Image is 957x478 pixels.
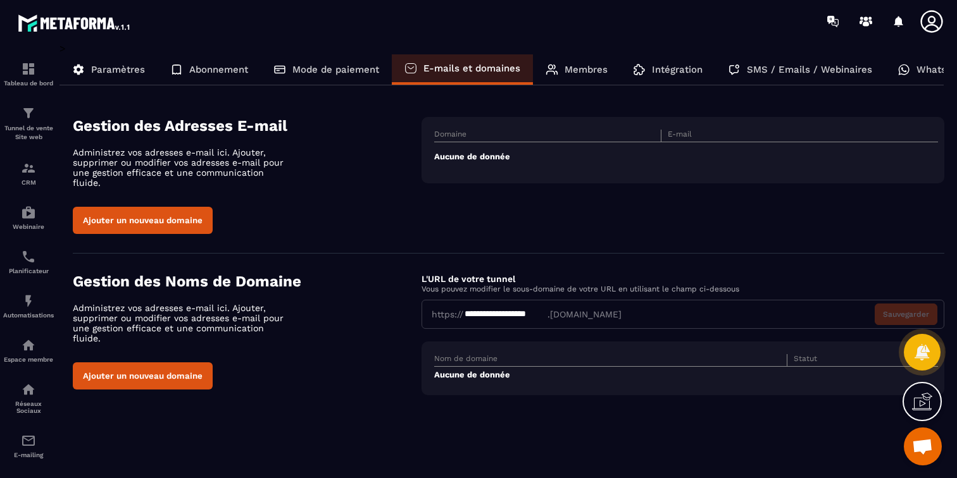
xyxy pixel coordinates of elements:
a: schedulerschedulerPlanificateur [3,240,54,284]
p: Administrez vos adresses e-mail ici. Ajouter, supprimer ou modifier vos adresses e-mail pour une ... [73,147,294,188]
p: Réseaux Sociaux [3,400,54,414]
a: emailemailE-mailing [3,424,54,468]
p: E-mails et domaines [423,63,520,74]
img: logo [18,11,132,34]
label: L'URL de votre tunnel [422,274,515,284]
a: automationsautomationsAutomatisations [3,284,54,328]
button: Ajouter un nouveau domaine [73,362,213,389]
h4: Gestion des Noms de Domaine [73,273,422,290]
p: Administrez vos adresses e-mail ici. Ajouter, supprimer ou modifier vos adresses e-mail pour une ... [73,303,294,343]
img: formation [21,161,36,176]
button: Ajouter un nouveau domaine [73,207,213,234]
img: formation [21,61,36,77]
p: Planificateur [3,267,54,274]
div: > [59,42,944,414]
p: Membres [565,64,608,75]
a: formationformationTableau de bord [3,52,54,96]
td: Aucune de donnée [434,367,938,383]
p: Vous pouvez modifier le sous-domaine de votre URL en utilisant le champ ci-dessous [422,285,944,293]
p: Webinaire [3,223,54,230]
img: social-network [21,382,36,397]
img: automations [21,205,36,220]
a: automationsautomationsWebinaire [3,195,54,240]
a: social-networksocial-networkRéseaux Sociaux [3,372,54,424]
p: Automatisations [3,312,54,319]
p: Tunnel de vente Site web [3,124,54,142]
img: email [21,433,36,448]
th: Domaine [434,130,661,142]
p: SMS / Emails / Webinaires [747,64,872,75]
img: automations [21,293,36,309]
p: Intégration [652,64,703,75]
img: formation [21,106,36,121]
th: Nom de domaine [434,354,787,367]
div: Ouvrir le chat [904,427,942,465]
a: formationformationTunnel de vente Site web [3,96,54,151]
p: E-mailing [3,451,54,458]
img: scheduler [21,249,36,264]
p: Tableau de bord [3,80,54,87]
img: automations [21,338,36,353]
p: Abonnement [189,64,248,75]
p: Espace membre [3,356,54,363]
a: formationformationCRM [3,151,54,195]
th: E-mail [661,130,887,142]
td: Aucune de donnée [434,142,938,171]
p: Paramètres [91,64,145,75]
p: Mode de paiement [292,64,379,75]
p: CRM [3,179,54,186]
h4: Gestion des Adresses E-mail [73,117,422,135]
th: Statut [787,354,913,367]
a: automationsautomationsEspace membre [3,328,54,372]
